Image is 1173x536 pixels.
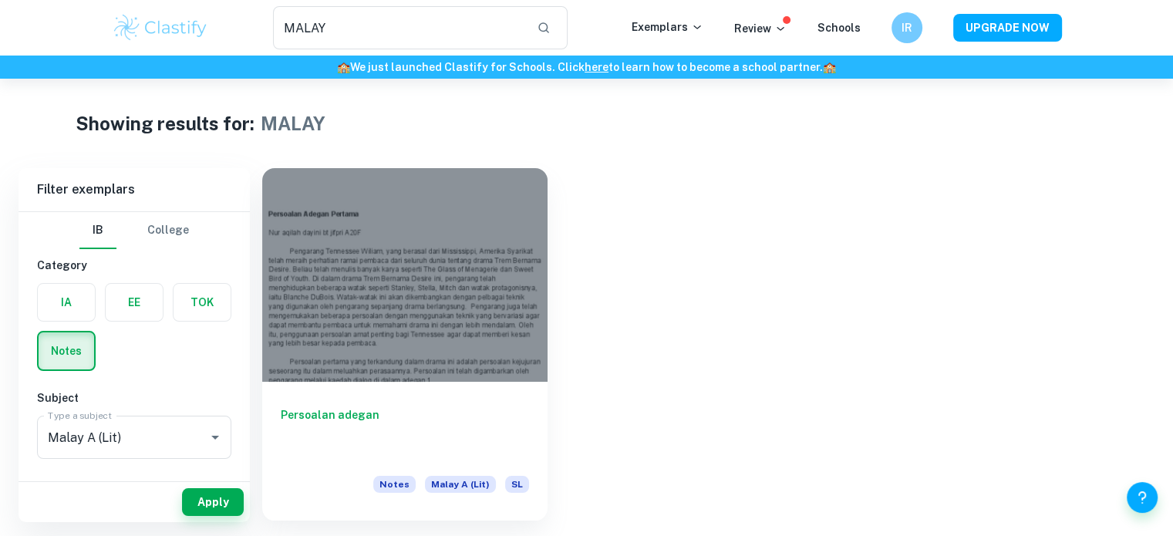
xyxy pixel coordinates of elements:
h1: MALAY [261,110,325,137]
button: Notes [39,332,94,369]
button: Open [204,426,226,448]
div: Filter type choice [79,212,189,249]
span: Notes [373,476,416,493]
h6: We just launched Clastify for Schools. Click to learn how to become a school partner. [3,59,1170,76]
span: SL [505,476,529,493]
button: EE [106,284,163,321]
button: TOK [174,284,231,321]
input: Search for any exemplars... [273,6,525,49]
p: Exemplars [632,19,703,35]
a: Schools [817,22,861,34]
button: IB [79,212,116,249]
button: IA [38,284,95,321]
img: Clastify logo [112,12,210,43]
button: Help and Feedback [1127,482,1158,513]
button: UPGRADE NOW [953,14,1062,42]
span: 🏫 [823,61,836,73]
label: Type a subject [48,409,112,422]
a: here [585,61,608,73]
h1: Showing results for: [76,110,254,137]
h6: Persoalan adegan [281,406,529,457]
p: Review [734,20,787,37]
h6: IR [898,19,915,36]
h6: Subject [37,389,231,406]
a: Persoalan adeganNotesMalay A (Lit)SL [262,168,548,521]
span: 🏫 [337,61,350,73]
button: College [147,212,189,249]
h6: Category [37,257,231,274]
h6: Filter exemplars [19,168,250,211]
button: IR [892,12,922,43]
span: Malay A (Lit) [425,476,496,493]
button: Apply [182,488,244,516]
